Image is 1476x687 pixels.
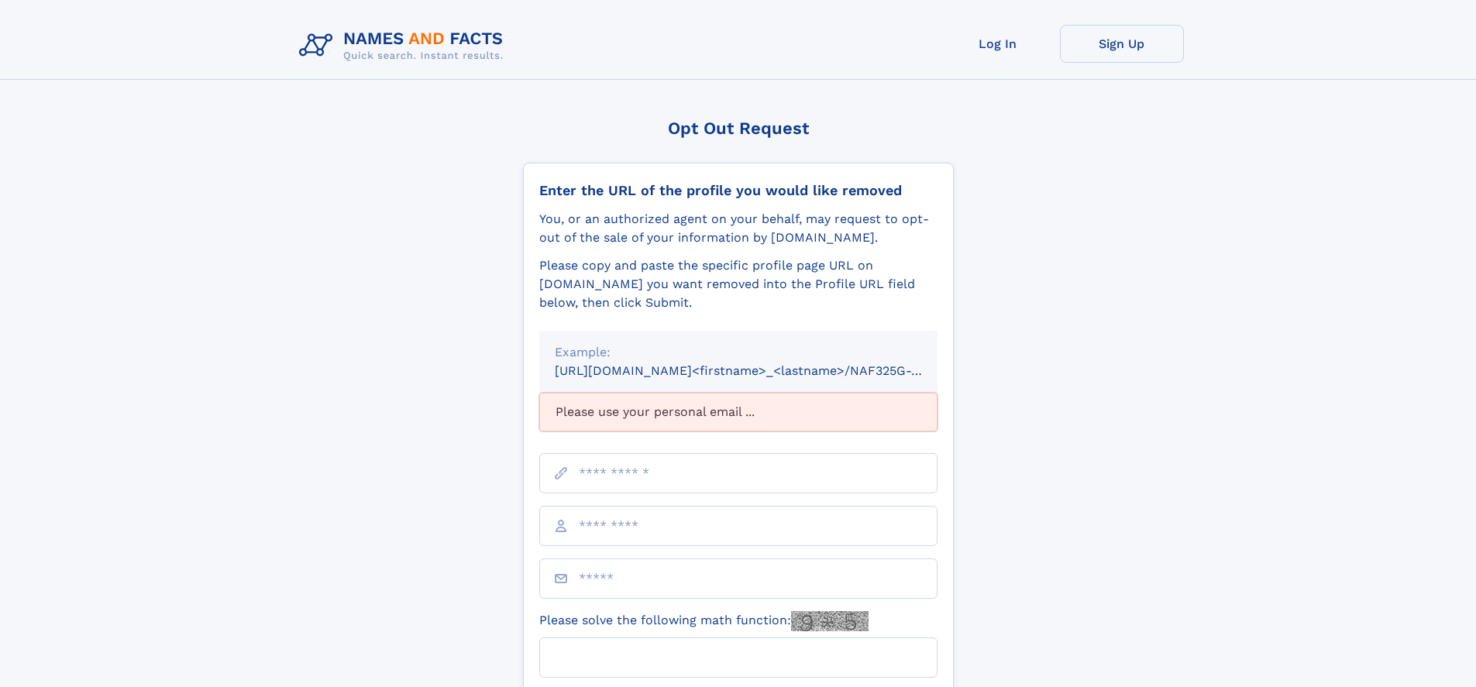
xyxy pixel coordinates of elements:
div: Opt Out Request [523,119,954,138]
div: You, or an authorized agent on your behalf, may request to opt-out of the sale of your informatio... [539,210,938,247]
img: Logo Names and Facts [293,25,516,67]
div: Please use your personal email ... [539,393,938,431]
a: Log In [936,25,1060,63]
label: Please solve the following math function: [539,611,869,631]
div: Example: [555,343,922,362]
small: [URL][DOMAIN_NAME]<firstname>_<lastname>/NAF325G-xxxxxxxx [555,363,967,378]
a: Sign Up [1060,25,1184,63]
div: Enter the URL of the profile you would like removed [539,182,938,199]
div: Please copy and paste the specific profile page URL on [DOMAIN_NAME] you want removed into the Pr... [539,256,938,312]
